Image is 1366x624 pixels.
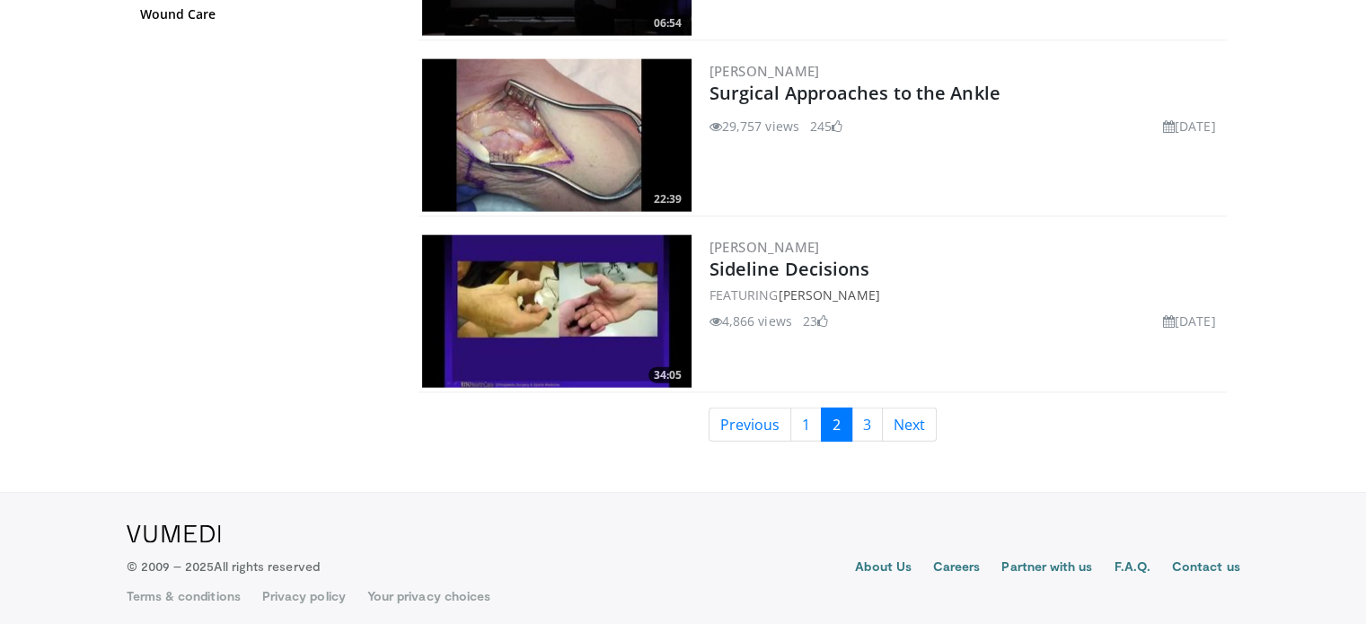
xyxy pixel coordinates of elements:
img: 27463190-6349-4d0c-bdb3-f372be2c3ba7.300x170_q85_crop-smart_upscale.jpg [422,59,692,212]
span: 22:39 [648,191,687,207]
a: Careers [933,558,981,579]
a: 3 [851,408,883,442]
a: [PERSON_NAME] [709,62,820,80]
nav: Search results pages [419,408,1227,442]
li: 23 [803,312,828,330]
a: Terms & conditions [127,587,241,605]
a: 2 [821,408,852,442]
a: Contact us [1172,558,1240,579]
a: About Us [855,558,912,579]
a: 22:39 [422,59,692,212]
span: All rights reserved [214,558,319,574]
a: [PERSON_NAME] [778,286,879,303]
a: Partner with us [1001,558,1092,579]
li: [DATE] [1163,312,1216,330]
a: 34:05 [422,235,692,388]
a: 1 [790,408,822,442]
img: 350d9cb3-9634-4f05-bdfd-061c4a31c78a.300x170_q85_crop-smart_upscale.jpg [422,235,692,388]
a: Next [882,408,937,442]
p: © 2009 – 2025 [127,558,320,576]
a: Privacy policy [262,587,346,605]
a: Surgical Approaches to the Ankle [709,81,1000,105]
span: 34:05 [648,367,687,383]
a: [PERSON_NAME] [709,238,820,256]
li: 245 [810,117,842,136]
a: Your privacy choices [367,587,490,605]
li: 29,757 views [709,117,799,136]
a: Previous [709,408,791,442]
a: Sideline Decisions [709,257,870,281]
span: 06:54 [648,15,687,31]
div: FEATURING [709,286,1223,304]
img: VuMedi Logo [127,525,221,543]
li: [DATE] [1163,117,1216,136]
a: F.A.Q. [1114,558,1150,579]
a: Wound Care [140,5,383,23]
li: 4,866 views [709,312,792,330]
